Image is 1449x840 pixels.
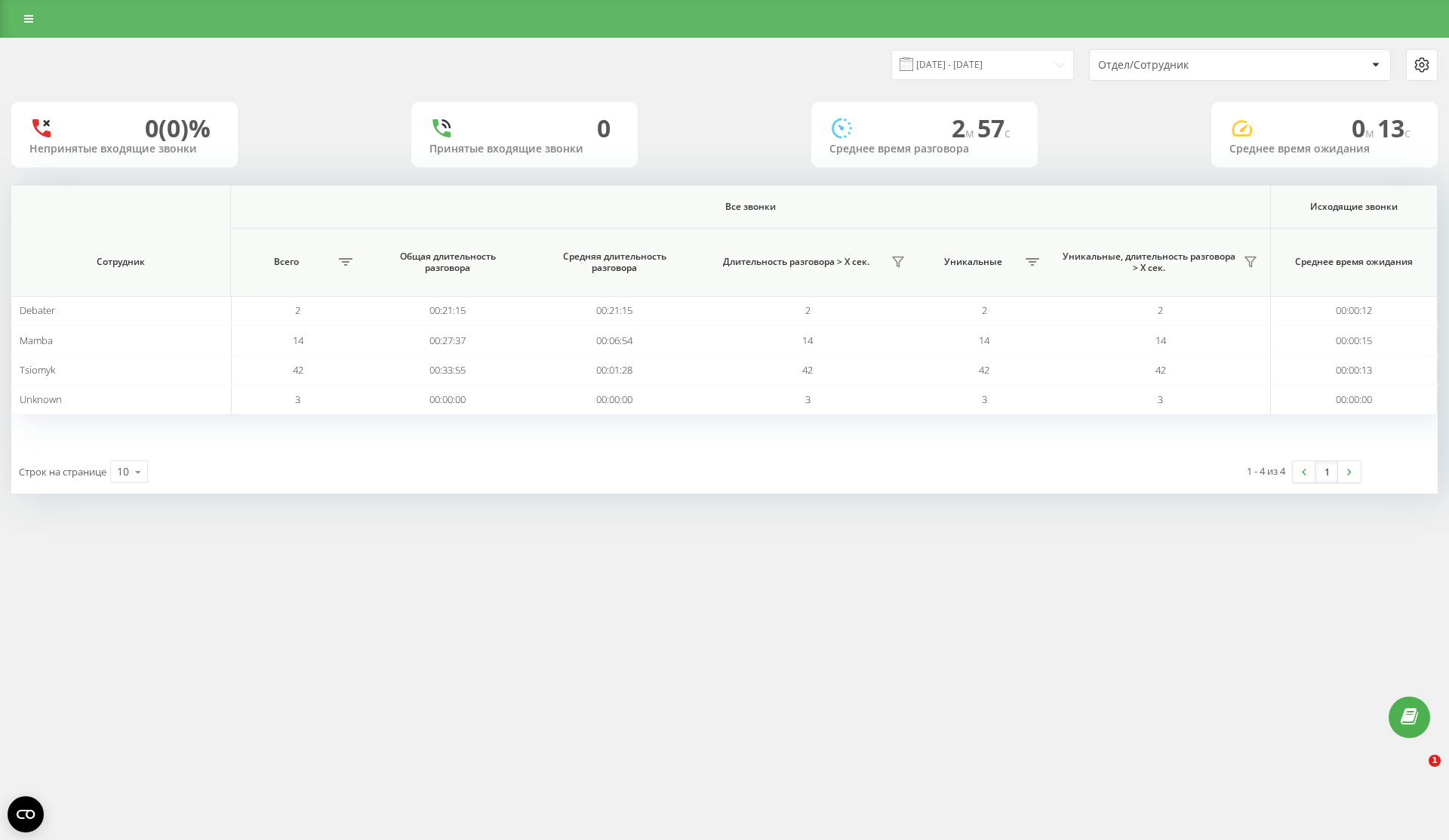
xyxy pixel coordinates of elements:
span: 14 [979,334,989,347]
span: 57 [977,112,1011,144]
span: 42 [293,363,303,377]
span: Строк на странице [19,465,106,478]
td: 00:01:28 [531,355,698,385]
td: 00:00:12 [1271,296,1438,325]
td: 00:00:13 [1271,355,1438,385]
span: Сотрудник [29,256,213,268]
button: Open CMP widget [8,796,44,832]
div: Отдел/Сотрудник [1098,59,1278,72]
div: Среднее время ожидания [1229,143,1420,155]
span: Unknown [20,392,62,406]
span: 3 [295,392,300,406]
span: c [1404,125,1411,141]
span: Mamba [20,334,53,347]
span: 1 [1429,755,1441,767]
span: 0 [1352,112,1377,144]
div: Принятые входящие звонки [429,143,620,155]
div: Непринятые входящие звонки [29,143,220,155]
span: Всего [238,256,334,268]
span: 2 [982,303,987,317]
span: м [965,125,977,141]
span: 2 [805,303,811,317]
span: 13 [1377,112,1411,144]
span: 2 [1158,303,1163,317]
span: c [1004,125,1011,141]
div: 10 [117,464,129,479]
td: 00:06:54 [531,325,698,355]
td: 00:00:00 [365,385,531,414]
span: Исходящие звонки [1286,201,1422,213]
div: 0 (0)% [145,114,211,143]
span: 2 [295,303,300,317]
span: 3 [1158,392,1163,406]
span: Общая длительность разговора [380,251,516,274]
div: 0 [597,114,611,143]
span: 14 [1155,334,1166,347]
td: 00:00:00 [531,385,698,414]
iframe: Intercom live chat [1398,755,1434,791]
span: 42 [979,363,989,377]
span: 42 [802,363,813,377]
span: 14 [802,334,813,347]
div: 1 - 4 из 4 [1247,463,1285,478]
span: Средняя длительность разговора [546,251,683,274]
span: Среднее время ожидания [1286,256,1422,268]
span: 3 [982,392,987,406]
span: 14 [293,334,303,347]
span: Длительность разговора > Х сек. [706,256,887,268]
td: 00:21:15 [365,296,531,325]
td: 00:21:15 [531,296,698,325]
div: Среднее время разговора [829,143,1020,155]
span: 42 [1155,363,1166,377]
span: 3 [805,392,811,406]
span: Tsiomyk [20,363,55,377]
span: Уникальные [925,256,1021,268]
td: 00:27:37 [365,325,531,355]
span: Debater [20,303,55,317]
td: 00:00:00 [1271,385,1438,414]
td: 00:33:55 [365,355,531,385]
span: Все звонки [290,201,1211,213]
td: 00:00:15 [1271,325,1438,355]
span: м [1365,125,1377,141]
span: Уникальные, длительность разговора > Х сек. [1059,251,1239,274]
span: 2 [952,112,977,144]
a: 1 [1315,461,1338,482]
